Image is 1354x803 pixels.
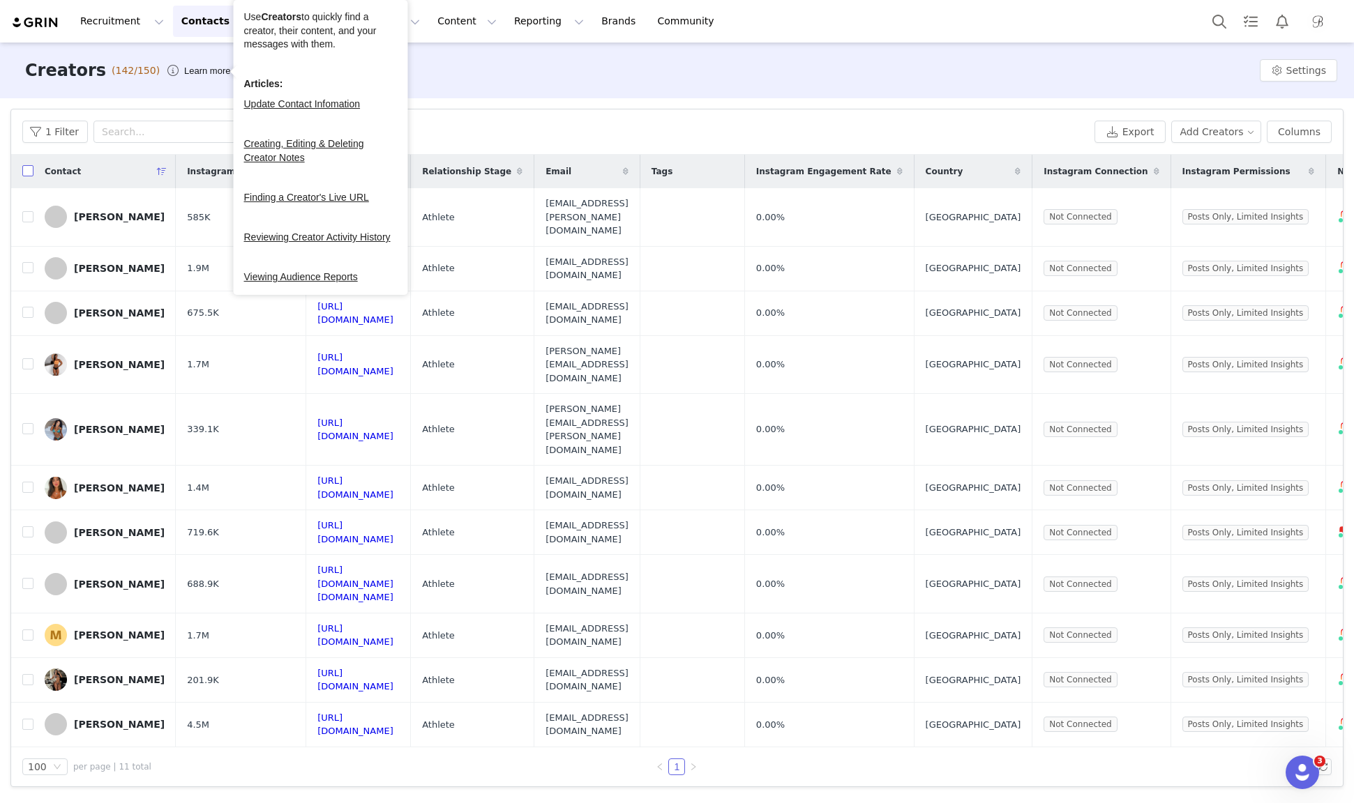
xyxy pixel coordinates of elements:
[187,481,209,495] span: 1.4M
[546,622,629,649] span: [EMAIL_ADDRESS][DOMAIN_NAME]
[756,422,785,436] span: 0.00%
[28,759,47,774] div: 100
[1235,6,1266,37] a: Tasks
[546,300,629,327] span: [EMAIL_ADDRESS][DOMAIN_NAME]
[926,358,1021,372] span: [GEOGRAPHIC_DATA]
[45,418,67,441] img: 70a15893-85ee-4774-9a8c-ee72f0671d19.jpg
[1307,10,1329,33] img: 1e62ec84-dc4b-409e-bd39-9191681ad496.jpg
[25,58,106,83] h3: Creators
[1044,576,1117,592] span: Not Connected
[656,763,664,771] i: icon: left
[72,6,172,37] button: Recruitment
[317,712,393,737] a: [URL][DOMAIN_NAME]
[1044,525,1117,540] span: Not Connected
[649,6,729,37] a: Community
[1171,121,1262,143] button: Add Creators
[45,573,165,595] a: [PERSON_NAME]
[1044,305,1117,321] span: Not Connected
[1182,261,1309,276] span: Posts Only, Limited Insights
[1204,6,1235,37] button: Search
[45,418,165,441] a: [PERSON_NAME]
[1182,165,1291,178] span: Instagram Permissions
[546,197,629,238] span: [EMAIL_ADDRESS][PERSON_NAME][DOMAIN_NAME]
[422,577,455,591] span: Athlete
[1267,121,1332,143] button: Columns
[244,192,369,203] a: Finding a Creator's Live URL
[317,301,393,326] a: [URL][DOMAIN_NAME]
[187,211,210,224] span: 585K
[1044,717,1117,732] span: Not Connected
[261,11,301,22] b: Creators
[1314,756,1325,767] span: 3
[429,6,505,37] button: Content
[317,520,393,544] a: [URL][DOMAIN_NAME]
[244,271,358,282] a: Viewing Audience Reports
[45,302,165,324] a: [PERSON_NAME]
[685,758,702,775] li: Next Page
[74,263,165,274] div: [PERSON_NAME]
[187,718,209,732] span: 4.5M
[45,353,165,376] a: [PERSON_NAME]
[546,570,629,597] span: [EMAIL_ADDRESS][DOMAIN_NAME]
[756,261,785,275] span: 0.00%
[1182,422,1309,437] span: Posts Only, Limited Insights
[1182,717,1309,732] span: Posts Only, Limited Insights
[317,623,393,648] a: [URL][DOMAIN_NAME]
[926,718,1021,732] span: [GEOGRAPHIC_DATA]
[11,16,60,29] img: grin logo
[926,211,1021,224] span: [GEOGRAPHIC_DATA]
[317,668,393,692] a: [URL][DOMAIN_NAME]
[187,306,219,320] span: 675.5K
[422,165,511,178] span: Relationship Stage
[422,629,455,643] span: Athlete
[1044,357,1117,372] span: Not Connected
[756,718,785,732] span: 0.00%
[652,758,668,775] li: Previous Page
[546,666,629,694] span: [EMAIL_ADDRESS][DOMAIN_NAME]
[1267,6,1297,37] button: Notifications
[45,713,165,735] a: [PERSON_NAME]
[1182,627,1309,643] span: Posts Only, Limited Insights
[1044,422,1117,437] span: Not Connected
[74,629,165,641] div: [PERSON_NAME]
[546,402,629,457] span: [PERSON_NAME][EMAIL_ADDRESS][PERSON_NAME][DOMAIN_NAME]
[74,307,165,319] div: [PERSON_NAME]
[506,6,592,37] button: Reporting
[74,579,165,590] div: [PERSON_NAME]
[756,526,785,540] span: 0.00%
[45,477,67,499] img: c0fc5861-a446-4bac-82a6-4a45f5d54808.jpg
[652,165,672,178] span: Tags
[546,474,629,501] span: [EMAIL_ADDRESS][DOMAIN_NAME]
[926,422,1021,436] span: [GEOGRAPHIC_DATA]
[926,577,1021,591] span: [GEOGRAPHIC_DATA]
[74,424,165,435] div: [PERSON_NAME]
[1182,305,1309,321] span: Posts Only, Limited Insights
[546,255,629,282] span: [EMAIL_ADDRESS][DOMAIN_NAME]
[187,673,219,687] span: 201.9K
[187,358,209,372] span: 1.7M
[422,358,455,372] span: Athlete
[187,526,219,540] span: 719.6K
[74,482,165,494] div: [PERSON_NAME]
[756,577,785,591] span: 0.00%
[1044,209,1117,224] span: Not Connected
[45,521,165,544] a: [PERSON_NAME]
[244,78,283,89] b: Articles:
[1182,576,1309,592] span: Posts Only, Limited Insights
[1182,357,1309,372] span: Posts Only, Limited Insights
[187,165,283,178] span: Instagram Followers
[1182,672,1309,687] span: Posts Only, Limited Insights
[1044,480,1117,496] span: Not Connected
[546,344,629,385] span: [PERSON_NAME][EMAIL_ADDRESS][DOMAIN_NAME]
[1298,10,1343,33] button: Profile
[669,759,684,774] a: 1
[317,565,393,602] a: [URL][DOMAIN_NAME][DOMAIN_NAME]
[45,668,165,691] a: [PERSON_NAME]
[756,629,785,643] span: 0.00%
[926,261,1021,275] span: [GEOGRAPHIC_DATA]
[422,526,455,540] span: Athlete
[45,353,67,376] img: 81868208-8ba0-4298-a78c-2066e72e6bf2.jpg
[1260,59,1337,82] button: Settings
[926,629,1021,643] span: [GEOGRAPHIC_DATA]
